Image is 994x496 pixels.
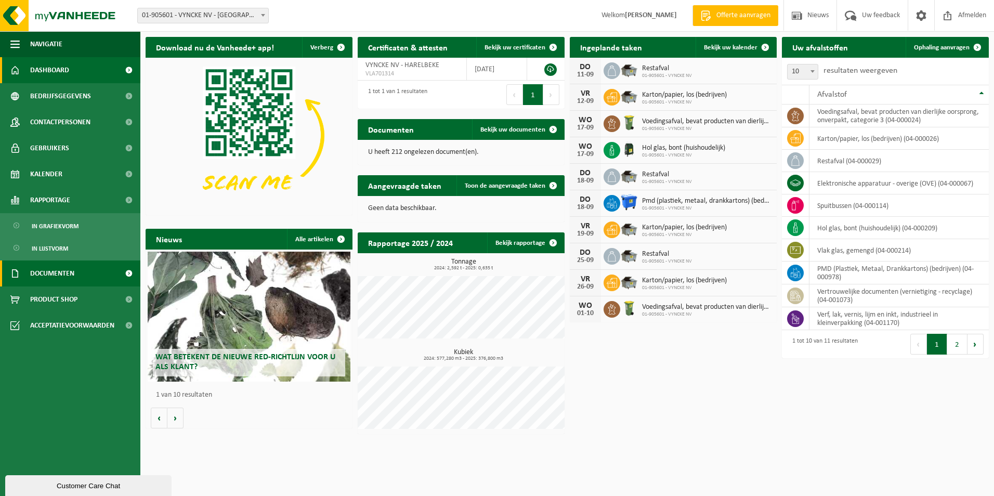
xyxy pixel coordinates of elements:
[575,124,596,132] div: 17-09
[363,266,565,271] span: 2024: 2,592 t - 2025: 0,635 t
[809,172,989,194] td: elektronische apparatuur - overige (OVE) (04-000067)
[368,205,554,212] p: Geen data beschikbaar.
[642,171,692,179] span: Restafval
[642,179,692,185] span: 01-905601 - VYNCKE NV
[809,284,989,307] td: vertrouwelijke documenten (vernietiging - recyclage) (04-001073)
[642,99,727,106] span: 01-905601 - VYNCKE NV
[523,84,543,105] button: 1
[3,216,138,236] a: In grafiekvorm
[704,44,757,51] span: Bekijk uw kalender
[809,262,989,284] td: PMD (Plastiek, Metaal, Drankkartons) (bedrijven) (04-000978)
[30,161,62,187] span: Kalender
[30,57,69,83] span: Dashboard
[620,299,638,317] img: WB-0140-HPE-GN-50
[575,98,596,105] div: 12-09
[30,312,114,338] span: Acceptatievoorwaarden
[809,105,989,127] td: voedingsafval, bevat producten van dierlijke oorsprong, onverpakt, categorie 3 (04-000024)
[302,37,351,58] button: Verberg
[506,84,523,105] button: Previous
[30,109,90,135] span: Contactpersonen
[696,37,776,58] a: Bekijk uw kalender
[575,142,596,151] div: WO
[620,167,638,185] img: WB-5000-GAL-GY-01
[30,135,69,161] span: Gebruikers
[927,334,947,355] button: 1
[788,64,818,79] span: 10
[642,277,727,285] span: Karton/papier, los (bedrijven)
[575,257,596,264] div: 25-09
[620,61,638,79] img: WB-5000-GAL-GY-01
[467,58,528,81] td: [DATE]
[575,283,596,291] div: 26-09
[967,334,984,355] button: Next
[642,152,725,159] span: 01-905601 - VYNCKE NV
[146,58,352,213] img: Download de VHEPlus App
[620,220,638,238] img: WB-5000-GAL-GY-01
[167,408,184,428] button: Volgende
[487,232,564,253] a: Bekijk rapportage
[363,83,427,106] div: 1 tot 1 van 1 resultaten
[363,258,565,271] h3: Tonnage
[625,11,677,19] strong: [PERSON_NAME]
[146,229,192,249] h2: Nieuws
[947,334,967,355] button: 2
[570,37,652,57] h2: Ingeplande taken
[642,144,725,152] span: Hol glas, bont (huishoudelijk)
[823,67,897,75] label: resultaten weergeven
[575,177,596,185] div: 18-09
[310,44,333,51] span: Verberg
[692,5,778,26] a: Offerte aanvragen
[3,238,138,258] a: In lijstvorm
[156,391,347,399] p: 1 van 10 resultaten
[575,275,596,283] div: VR
[642,197,771,205] span: Pmd (plastiek, metaal, drankkartons) (bedrijven)
[358,119,424,139] h2: Documenten
[485,44,545,51] span: Bekijk uw certificaten
[620,140,638,158] img: CR-HR-1C-1000-PES-01
[575,63,596,71] div: DO
[30,31,62,57] span: Navigatie
[465,182,545,189] span: Toon de aangevraagde taken
[575,204,596,211] div: 18-09
[787,333,858,356] div: 1 tot 10 van 11 resultaten
[155,353,335,371] span: Wat betekent de nieuwe RED-richtlijn voor u als klant?
[575,116,596,124] div: WO
[809,127,989,150] td: karton/papier, los (bedrijven) (04-000026)
[809,217,989,239] td: hol glas, bont (huishoudelijk) (04-000209)
[642,64,692,73] span: Restafval
[543,84,559,105] button: Next
[146,37,284,57] h2: Download nu de Vanheede+ app!
[642,232,727,238] span: 01-905601 - VYNCKE NV
[620,273,638,291] img: WB-5000-GAL-GY-01
[906,37,988,58] a: Ophaling aanvragen
[151,408,167,428] button: Vorige
[809,307,989,330] td: verf, lak, vernis, lijm en inkt, industrieel in kleinverpakking (04-001170)
[575,169,596,177] div: DO
[642,258,692,265] span: 01-905601 - VYNCKE NV
[358,175,452,195] h2: Aangevraagde taken
[642,250,692,258] span: Restafval
[575,89,596,98] div: VR
[817,90,847,99] span: Afvalstof
[642,303,771,311] span: Voedingsafval, bevat producten van dierlijke oorsprong, onverpakt, categorie 3
[910,334,927,355] button: Previous
[575,222,596,230] div: VR
[575,195,596,204] div: DO
[368,149,554,156] p: U heeft 212 ongelezen document(en).
[365,70,459,78] span: VLA701314
[5,473,174,496] iframe: chat widget
[358,37,458,57] h2: Certificaten & attesten
[32,239,68,258] span: In lijstvorm
[365,61,439,69] span: VYNCKE NV - HARELBEKE
[32,216,79,236] span: In grafiekvorm
[148,252,350,382] a: Wat betekent de nieuwe RED-richtlijn voor u als klant?
[809,194,989,217] td: spuitbussen (04-000114)
[30,260,74,286] span: Documenten
[787,64,818,80] span: 10
[456,175,564,196] a: Toon de aangevraagde taken
[30,286,77,312] span: Product Shop
[642,285,727,291] span: 01-905601 - VYNCKE NV
[575,249,596,257] div: DO
[620,87,638,105] img: WB-5000-GAL-GY-01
